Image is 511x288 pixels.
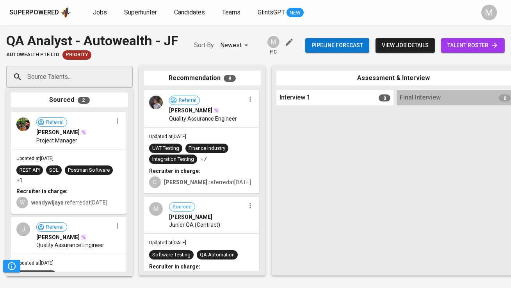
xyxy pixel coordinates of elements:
[149,134,186,139] span: Updated at [DATE]
[3,260,20,272] button: Pipeline Triggers
[149,168,200,174] b: Recruiter in charge:
[176,97,199,104] span: Referral
[499,94,511,101] span: 0
[43,224,67,231] span: Referral
[6,31,178,50] div: QA Analyst - Autowealth - JF
[169,203,195,211] span: Sourced
[220,38,251,53] div: Newest
[152,156,194,163] div: Integration Testing
[16,117,30,131] img: cbf68c834ad9c1cf56d98e236c122c67.jpg
[6,51,59,59] span: AUTOWEALTH PTE LTD
[169,107,212,114] span: [PERSON_NAME]
[152,145,179,152] div: UAT Testing
[16,260,53,266] span: Updated at [DATE]
[78,97,90,104] span: 2
[149,240,186,245] span: Updated at [DATE]
[16,197,28,208] div: W
[93,8,109,18] a: Jobs
[169,115,237,123] span: Quality Assurance Engineer
[149,96,163,109] img: e2a30284fbdb860619c61b153f135513.jpeg
[376,38,435,53] button: view job details
[280,93,310,102] span: Interview 1
[164,179,251,185] span: referred at [DATE]
[379,94,390,101] span: 0
[149,263,200,270] b: Recruiter in charge:
[124,8,158,18] a: Superhunter
[144,71,261,86] div: Recommendation
[61,7,71,18] img: app logo
[9,8,59,17] div: Superpowered
[258,9,285,16] span: GlintsGPT
[93,9,107,16] span: Jobs
[174,9,205,16] span: Candidates
[36,137,77,144] span: Project Manager
[382,41,429,50] span: view job details
[152,251,191,259] div: Software Testing
[222,8,242,18] a: Teams
[16,176,23,184] p: +1
[43,119,67,126] span: Referral
[36,128,80,136] span: [PERSON_NAME]
[220,41,242,50] p: Newest
[441,38,505,53] a: talent roster
[164,179,207,185] b: [PERSON_NAME]
[222,9,240,16] span: Teams
[49,167,59,174] div: SQL
[224,75,236,82] span: 9
[200,155,207,163] p: +7
[80,129,87,135] img: magic_wand.svg
[16,156,53,161] span: Updated at [DATE]
[200,251,235,259] div: QA Automation
[16,188,68,194] b: Recruiter in charge:
[128,76,130,78] button: Open
[267,35,280,49] div: M
[62,51,91,59] span: Priority
[447,41,499,50] span: talent roster
[305,38,369,53] button: Pipeline forecast
[189,145,225,152] div: Finance Industry
[16,222,30,236] div: J
[481,5,497,20] div: M
[31,199,64,206] b: wendywijaya
[68,167,110,174] div: Postman Software
[11,112,126,214] div: Referral[PERSON_NAME]Project ManagerUpdated at[DATE]REST APISQLPostman Software+1Recruiter in cha...
[144,90,259,194] div: Referral[PERSON_NAME]Quality Assurance EngineerUpdated at[DATE]UAT TestingFinance IndustryIntegra...
[36,233,80,241] span: [PERSON_NAME]
[169,221,220,229] span: Junior QA (Contract)
[80,234,87,240] img: magic_wand.svg
[36,241,104,249] span: Quality Assurance Engineer
[258,8,304,18] a: GlintsGPT NEW
[31,199,107,206] span: referred at [DATE]
[287,9,304,17] span: NEW
[62,50,91,60] div: New Job received from Demand Team, Client Priority
[312,41,363,50] span: Pipeline forecast
[267,35,280,55] div: pic
[174,8,207,18] a: Candidates
[9,7,71,18] a: Superpoweredapp logo
[213,107,219,114] img: magic_wand.svg
[11,92,128,108] div: Sourced
[169,213,212,221] span: [PERSON_NAME]
[194,41,214,50] p: Sort By
[149,202,163,216] div: M
[149,176,161,188] div: C
[400,93,441,102] span: Final Interview
[124,9,157,16] span: Superhunter
[20,167,40,174] div: REST API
